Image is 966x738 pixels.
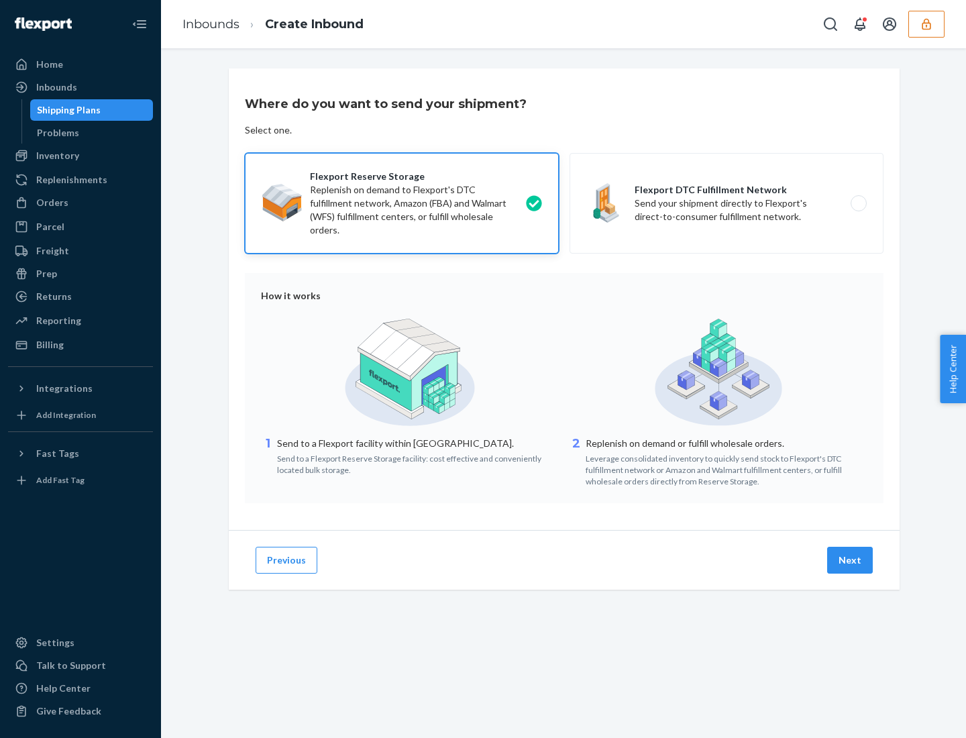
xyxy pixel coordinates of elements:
a: Talk to Support [8,655,153,676]
div: Inbounds [36,81,77,94]
a: Freight [8,240,153,262]
a: Inbounds [182,17,239,32]
div: 2 [570,435,583,487]
button: Integrations [8,378,153,399]
button: Close Navigation [126,11,153,38]
img: Flexport logo [15,17,72,31]
a: Billing [8,334,153,356]
div: Add Integration [36,409,96,421]
div: Help Center [36,682,91,695]
button: Give Feedback [8,700,153,722]
p: Send to a Flexport facility within [GEOGRAPHIC_DATA]. [277,437,559,450]
a: Parcel [8,216,153,238]
div: Inventory [36,149,79,162]
div: Orders [36,196,68,209]
div: Home [36,58,63,71]
a: Orders [8,192,153,213]
div: Leverage consolidated inventory to quickly send stock to Flexport's DTC fulfillment network or Am... [586,450,867,487]
a: Create Inbound [265,17,364,32]
div: Shipping Plans [37,103,101,117]
a: Problems [30,122,154,144]
div: Parcel [36,220,64,233]
a: Returns [8,286,153,307]
div: Reporting [36,314,81,327]
div: How it works [261,289,867,303]
div: Replenishments [36,173,107,187]
a: Inventory [8,145,153,166]
div: Problems [37,126,79,140]
div: Give Feedback [36,704,101,718]
button: Help Center [940,335,966,403]
button: Open notifications [847,11,873,38]
button: Next [827,547,873,574]
div: Integrations [36,382,93,395]
div: Returns [36,290,72,303]
p: Replenish on demand or fulfill wholesale orders. [586,437,867,450]
div: Fast Tags [36,447,79,460]
button: Open Search Box [817,11,844,38]
div: Talk to Support [36,659,106,672]
div: Select one. [245,123,292,137]
ol: breadcrumbs [172,5,374,44]
button: Open account menu [876,11,903,38]
a: Home [8,54,153,75]
a: Help Center [8,678,153,699]
a: Prep [8,263,153,284]
a: Shipping Plans [30,99,154,121]
div: Add Fast Tag [36,474,85,486]
div: Prep [36,267,57,280]
a: Add Integration [8,405,153,426]
a: Add Fast Tag [8,470,153,491]
a: Reporting [8,310,153,331]
a: Replenishments [8,169,153,191]
button: Fast Tags [8,443,153,464]
div: Send to a Flexport Reserve Storage facility: cost effective and conveniently located bulk storage. [277,450,559,476]
div: 1 [261,435,274,476]
h3: Where do you want to send your shipment? [245,95,527,113]
a: Settings [8,632,153,653]
div: Freight [36,244,69,258]
a: Inbounds [8,76,153,98]
div: Billing [36,338,64,352]
button: Previous [256,547,317,574]
div: Settings [36,636,74,649]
